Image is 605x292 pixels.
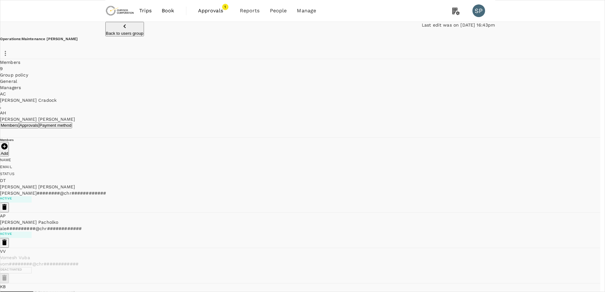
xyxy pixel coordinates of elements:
[139,7,152,15] span: Trips
[422,22,495,27] span: Last edit was on [DATE] 16:43pm
[106,31,144,36] p: Back to users group
[1,151,8,156] p: Add
[270,7,287,15] span: People
[0,267,31,272] p: Deactivated
[19,122,39,128] button: Approvals
[222,4,228,10] span: 1
[297,7,316,15] span: Manage
[240,7,260,15] span: Reports
[39,122,72,128] button: Payment method
[472,4,485,17] div: SP
[105,4,134,18] img: Chrysos Corporation
[162,7,174,15] span: Book
[198,7,230,15] span: Approvals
